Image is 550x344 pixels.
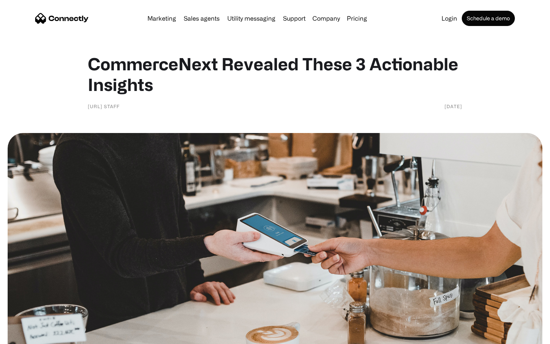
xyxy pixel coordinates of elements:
[15,331,46,341] ul: Language list
[88,54,462,95] h1: CommerceNext Revealed These 3 Actionable Insights
[224,15,278,21] a: Utility messaging
[310,13,342,24] div: Company
[445,102,462,110] div: [DATE]
[35,13,89,24] a: home
[312,13,340,24] div: Company
[8,331,46,341] aside: Language selected: English
[462,11,515,26] a: Schedule a demo
[144,15,179,21] a: Marketing
[344,15,370,21] a: Pricing
[280,15,309,21] a: Support
[181,15,223,21] a: Sales agents
[438,15,460,21] a: Login
[88,102,120,110] div: [URL] Staff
